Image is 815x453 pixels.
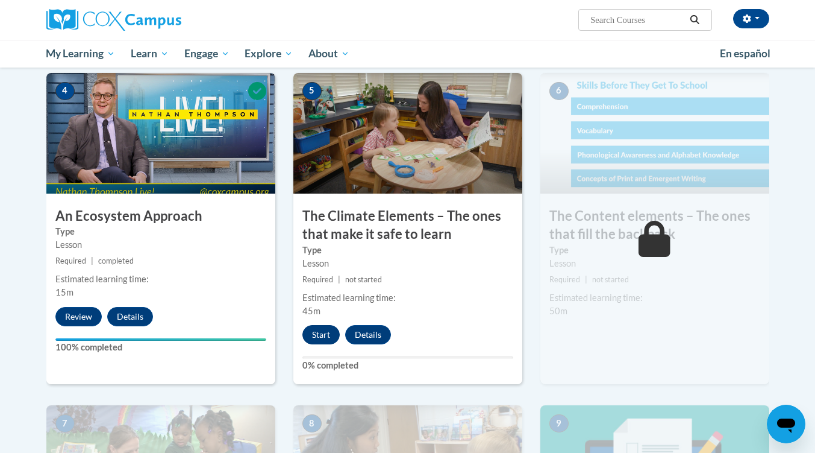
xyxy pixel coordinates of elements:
[55,82,75,100] span: 4
[549,306,567,316] span: 50m
[549,244,760,257] label: Type
[55,414,75,432] span: 7
[302,291,513,305] div: Estimated learning time:
[107,307,153,326] button: Details
[245,46,293,61] span: Explore
[55,338,266,341] div: Your progress
[293,73,522,194] img: Course Image
[46,46,115,61] span: My Learning
[39,40,123,68] a: My Learning
[733,9,769,28] button: Account Settings
[46,207,275,226] h3: An Ecosystem Approach
[549,82,569,100] span: 6
[302,244,513,257] label: Type
[589,13,685,27] input: Search Courses
[585,275,587,284] span: |
[302,257,513,270] div: Lesson
[28,40,787,68] div: Main menu
[345,325,391,344] button: Details
[55,307,102,326] button: Review
[345,275,382,284] span: not started
[549,275,580,284] span: Required
[302,414,322,432] span: 8
[55,273,266,286] div: Estimated learning time:
[55,238,266,252] div: Lesson
[302,325,340,344] button: Start
[302,82,322,100] span: 5
[98,256,134,265] span: completed
[685,13,704,27] button: Search
[123,40,176,68] a: Learn
[302,306,320,316] span: 45m
[46,9,275,31] a: Cox Campus
[592,275,629,284] span: not started
[55,256,86,265] span: Required
[46,73,275,194] img: Course Image
[55,287,73,297] span: 15m
[184,46,230,61] span: Engage
[338,275,340,284] span: |
[540,73,769,194] img: Course Image
[549,291,760,305] div: Estimated learning time:
[308,46,349,61] span: About
[176,40,237,68] a: Engage
[293,207,522,244] h3: The Climate Elements – The ones that make it safe to learn
[549,414,569,432] span: 9
[720,47,770,60] span: En español
[302,275,333,284] span: Required
[301,40,357,68] a: About
[302,359,513,372] label: 0% completed
[767,405,805,443] iframe: Button to launch messaging window
[237,40,301,68] a: Explore
[55,341,266,354] label: 100% completed
[549,257,760,270] div: Lesson
[712,41,778,66] a: En español
[91,256,93,265] span: |
[46,9,181,31] img: Cox Campus
[131,46,169,61] span: Learn
[540,207,769,244] h3: The Content elements – The ones that fill the backpack
[55,225,266,238] label: Type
